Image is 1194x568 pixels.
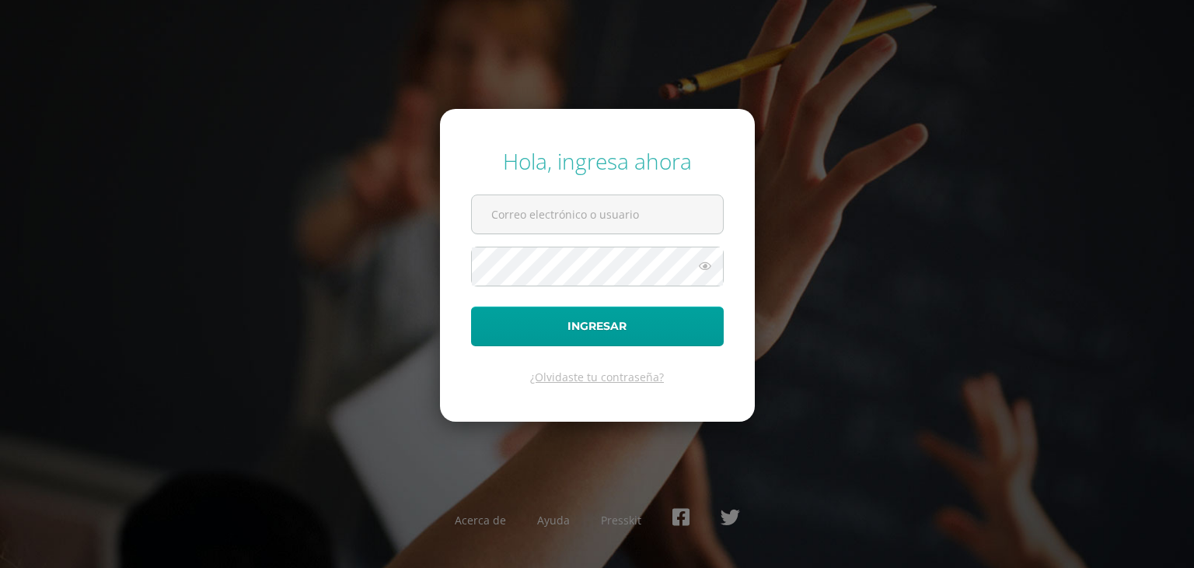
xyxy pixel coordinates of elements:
input: Correo electrónico o usuario [472,195,723,233]
a: Presskit [601,513,641,528]
div: Hola, ingresa ahora [471,146,724,176]
a: ¿Olvidaste tu contraseña? [530,370,664,384]
a: Acerca de [455,513,506,528]
button: Ingresar [471,307,724,346]
a: Ayuda [537,513,570,528]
